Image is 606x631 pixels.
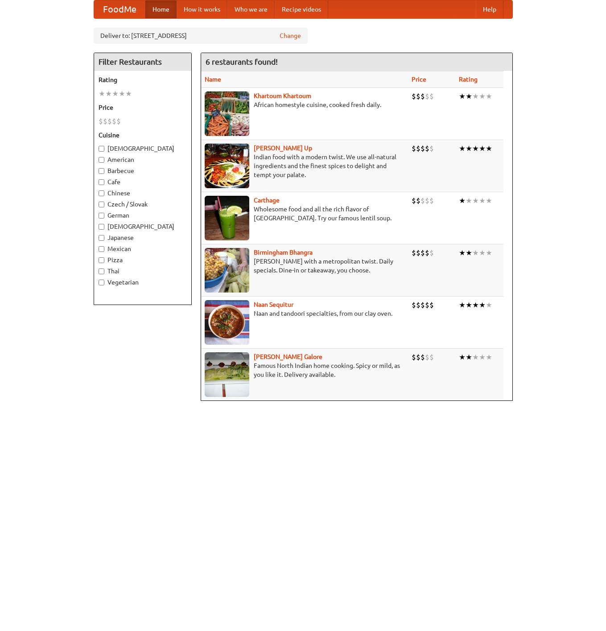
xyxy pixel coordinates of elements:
label: Vegetarian [99,278,187,287]
li: ★ [472,91,479,101]
li: $ [99,116,103,126]
a: How it works [177,0,227,18]
li: $ [425,144,429,153]
p: Naan and tandoori specialties, from our clay oven. [205,309,404,318]
li: $ [420,91,425,101]
li: ★ [459,196,466,206]
li: $ [103,116,107,126]
li: $ [412,144,416,153]
a: [PERSON_NAME] Up [254,144,312,152]
img: khartoum.jpg [205,91,249,136]
li: ★ [472,196,479,206]
li: $ [429,91,434,101]
input: Barbecue [99,168,104,174]
a: Home [145,0,177,18]
li: $ [416,144,420,153]
a: Who we are [227,0,275,18]
li: $ [420,300,425,310]
input: American [99,157,104,163]
li: $ [429,300,434,310]
a: Recipe videos [275,0,328,18]
input: German [99,213,104,219]
li: $ [412,352,416,362]
li: ★ [479,248,486,258]
li: $ [420,144,425,153]
label: [DEMOGRAPHIC_DATA] [99,222,187,231]
li: ★ [479,300,486,310]
img: naansequitur.jpg [205,300,249,345]
li: ★ [472,144,479,153]
input: Pizza [99,257,104,263]
input: Cafe [99,179,104,185]
li: $ [412,196,416,206]
input: Czech / Slovak [99,202,104,207]
b: [PERSON_NAME] Galore [254,353,322,360]
li: $ [412,248,416,258]
img: curryup.jpg [205,144,249,188]
li: $ [420,248,425,258]
a: Rating [459,76,478,83]
li: ★ [479,352,486,362]
li: $ [416,300,420,310]
li: ★ [459,248,466,258]
li: $ [416,352,420,362]
a: Name [205,76,221,83]
input: [DEMOGRAPHIC_DATA] [99,224,104,230]
div: Deliver to: [STREET_ADDRESS] [94,28,308,44]
li: $ [429,248,434,258]
li: ★ [466,196,472,206]
li: ★ [486,248,492,258]
label: Japanese [99,233,187,242]
li: ★ [99,89,105,99]
li: $ [425,300,429,310]
li: $ [416,91,420,101]
input: Thai [99,268,104,274]
a: Khartoum Khartoum [254,92,311,99]
li: $ [112,116,116,126]
li: ★ [486,144,492,153]
li: ★ [105,89,112,99]
label: German [99,211,187,220]
a: Help [476,0,503,18]
input: [DEMOGRAPHIC_DATA] [99,146,104,152]
p: Wholesome food and all the rich flavor of [GEOGRAPHIC_DATA]. Try our famous lentil soup. [205,205,404,223]
li: $ [429,144,434,153]
input: Vegetarian [99,280,104,285]
li: $ [412,91,416,101]
a: FoodMe [94,0,145,18]
li: ★ [486,352,492,362]
label: Pizza [99,256,187,264]
li: $ [429,196,434,206]
label: Thai [99,267,187,276]
label: Cafe [99,177,187,186]
a: Carthage [254,197,280,204]
li: $ [416,196,420,206]
li: ★ [486,196,492,206]
li: ★ [486,300,492,310]
li: ★ [119,89,125,99]
input: Japanese [99,235,104,241]
li: ★ [472,248,479,258]
li: $ [416,248,420,258]
li: ★ [459,352,466,362]
p: Indian food with a modern twist. We use all-natural ingredients and the finest spices to delight ... [205,153,404,179]
b: Naan Sequitur [254,301,293,308]
li: ★ [472,300,479,310]
a: Change [280,31,301,40]
li: ★ [479,196,486,206]
label: [DEMOGRAPHIC_DATA] [99,144,187,153]
label: Czech / Slovak [99,200,187,209]
li: ★ [459,91,466,101]
li: ★ [466,300,472,310]
h5: Rating [99,75,187,84]
li: $ [425,248,429,258]
li: ★ [125,89,132,99]
li: ★ [459,300,466,310]
h4: Filter Restaurants [94,53,191,71]
li: ★ [472,352,479,362]
li: ★ [466,144,472,153]
li: ★ [112,89,119,99]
